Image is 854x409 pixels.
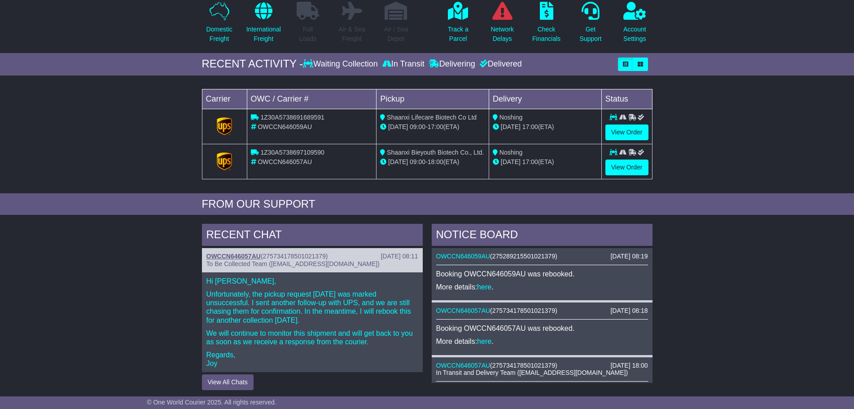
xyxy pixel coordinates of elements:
button: View All Chats [202,374,254,390]
a: View Order [605,160,648,175]
span: To Be Collected Team ([EMAIL_ADDRESS][DOMAIN_NAME]) [206,260,380,267]
p: Booking OWCCN646059AU was rebooked. [436,270,648,278]
p: Domestic Freight [206,25,232,44]
span: 09:00 [410,123,425,130]
p: Full Loads [297,25,319,44]
span: 275734178501021379 [492,362,555,369]
span: [DATE] [501,123,521,130]
span: OWCCN646057AU [258,158,312,165]
img: GetCarrierServiceLogo [217,152,232,170]
div: ( ) [436,253,648,260]
p: Unfortunately, the pickup request [DATE] was marked unsuccessful. I sent another follow-up with U... [206,290,418,325]
span: 275289215501021379 [492,253,555,260]
div: Delivering [427,59,477,69]
span: Noshing [499,149,522,156]
span: Shaanxi Bieyouth Biotech Co., Ltd. [387,149,484,156]
td: Carrier [202,89,247,109]
a: here [477,338,491,345]
div: NOTICE BOARD [432,224,653,248]
span: 17:00 [428,123,443,130]
a: OWCCN646057AU [206,253,261,260]
span: Shaanxi Lifecare Biotech Co Ltd [387,114,477,121]
div: FROM OUR SUPPORT [202,198,653,211]
a: AccountSettings [623,1,647,49]
a: GetSupport [579,1,602,49]
td: Pickup [377,89,489,109]
p: Hi [PERSON_NAME], [206,277,418,285]
span: 17:00 [522,158,538,165]
span: 09:00 [410,158,425,165]
a: Track aParcel [447,1,469,49]
p: Network Delays [491,25,513,44]
a: CheckFinancials [532,1,561,49]
p: Track a Parcel [448,25,469,44]
p: Booking OWCCN646057AU was rebooked. [436,324,648,333]
a: OWCCN646057AU [436,362,491,369]
div: (ETA) [493,122,598,132]
a: View Order [605,124,648,140]
span: 1Z30A5738691689591 [260,114,324,121]
div: In Transit [380,59,427,69]
p: More details: . [436,283,648,291]
p: Air / Sea Depot [384,25,408,44]
span: 275734178501021379 [263,253,326,260]
p: We will continue to monitor this shipment and will get back to you as soon as we receive a respon... [206,329,418,346]
p: Account Settings [623,25,646,44]
span: OWCCN646059AU [258,123,312,130]
span: [DATE] [388,123,408,130]
a: DomesticFreight [206,1,232,49]
a: NetworkDelays [490,1,514,49]
td: Delivery [489,89,601,109]
div: - (ETA) [380,157,485,167]
a: here [477,283,491,291]
div: RECENT ACTIVITY - [202,58,303,71]
p: More details: . [436,337,648,346]
span: In Transit and Delivery Team ([EMAIL_ADDRESS][DOMAIN_NAME]) [436,369,628,376]
td: OWC / Carrier # [247,89,377,109]
span: Noshing [499,114,522,121]
div: (ETA) [493,157,598,167]
div: - (ETA) [380,122,485,132]
span: 275734178501021379 [492,307,555,314]
p: Air & Sea Freight [339,25,365,44]
div: Waiting Collection [303,59,380,69]
div: ( ) [436,362,648,369]
p: Check Financials [532,25,561,44]
p: International Freight [246,25,281,44]
span: 17:00 [522,123,538,130]
div: [DATE] 08:18 [610,307,648,315]
span: [DATE] [388,158,408,165]
span: [DATE] [501,158,521,165]
div: [DATE] 08:11 [381,253,418,260]
a: InternationalFreight [246,1,281,49]
div: [DATE] 08:19 [610,253,648,260]
div: RECENT CHAT [202,224,423,248]
span: 18:00 [428,158,443,165]
span: 1Z30A5738697109590 [260,149,324,156]
a: OWCCN646059AU [436,253,491,260]
div: ( ) [436,307,648,315]
img: GetCarrierServiceLogo [217,117,232,135]
p: Get Support [579,25,601,44]
div: ( ) [206,253,418,260]
p: Regards, Joy [206,351,418,368]
a: OWCCN646057AU [436,307,491,314]
span: © One World Courier 2025. All rights reserved. [147,399,276,406]
div: [DATE] 18:00 [610,362,648,369]
div: Delivered [477,59,522,69]
td: Status [601,89,652,109]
